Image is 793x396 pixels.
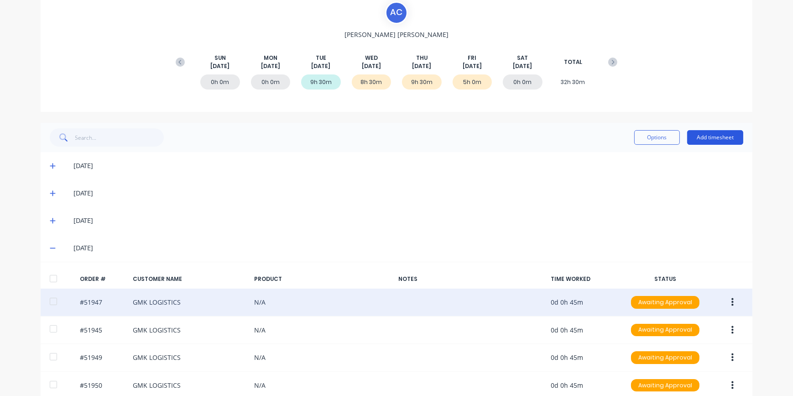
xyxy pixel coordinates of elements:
[631,296,700,309] button: Awaiting Approval
[344,30,449,39] span: [PERSON_NAME] [PERSON_NAME]
[316,54,326,62] span: TUE
[453,74,492,90] div: 5h 0m
[133,275,247,283] div: CUSTOMER NAME
[264,54,277,62] span: MON
[73,216,743,226] div: [DATE]
[73,243,743,253] div: [DATE]
[687,130,743,145] button: Add timesheet
[251,74,291,90] div: 0h 0m
[73,161,743,171] div: [DATE]
[564,58,582,66] span: TOTAL
[634,130,680,145] button: Options
[365,54,378,62] span: WED
[311,62,330,70] span: [DATE]
[463,62,482,70] span: [DATE]
[631,351,699,364] div: Awaiting Approval
[631,296,699,309] div: Awaiting Approval
[551,275,619,283] div: TIME WORKED
[80,275,125,283] div: ORDER #
[412,62,431,70] span: [DATE]
[416,54,428,62] span: THU
[631,351,700,364] button: Awaiting Approval
[301,74,341,90] div: 9h 30m
[75,128,164,147] input: Search...
[631,379,700,392] button: Awaiting Approval
[254,275,391,283] div: PRODUCT
[626,275,704,283] div: STATUS
[362,62,381,70] span: [DATE]
[210,62,230,70] span: [DATE]
[631,324,699,337] div: Awaiting Approval
[261,62,280,70] span: [DATE]
[398,275,543,283] div: NOTES
[200,74,240,90] div: 0h 0m
[73,188,743,198] div: [DATE]
[631,379,699,392] div: Awaiting Approval
[402,74,442,90] div: 9h 30m
[352,74,391,90] div: 8h 30m
[631,323,700,337] button: Awaiting Approval
[553,74,593,90] div: 32h 30m
[513,62,532,70] span: [DATE]
[214,54,226,62] span: SUN
[503,74,543,90] div: 0h 0m
[385,1,408,24] div: A C
[468,54,476,62] span: FRI
[517,54,528,62] span: SAT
